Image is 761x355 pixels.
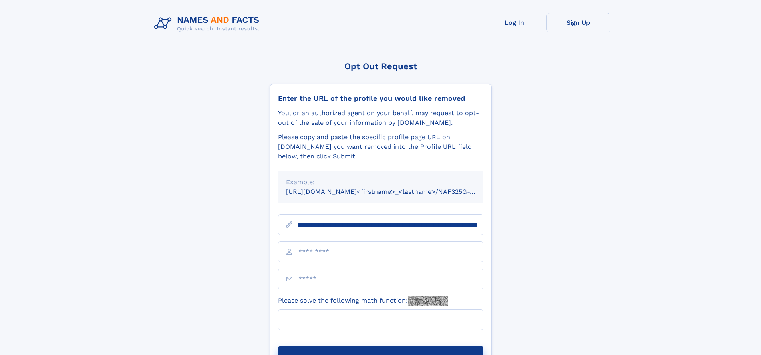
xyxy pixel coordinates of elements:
[286,188,499,195] small: [URL][DOMAIN_NAME]<firstname>_<lastname>/NAF325G-xxxxxxxx
[483,13,546,32] a: Log In
[286,177,475,187] div: Example:
[270,61,492,71] div: Opt Out Request
[546,13,610,32] a: Sign Up
[151,13,266,34] img: Logo Names and Facts
[278,296,448,306] label: Please solve the following math function:
[278,94,483,103] div: Enter the URL of the profile you would like removed
[278,108,483,128] div: You, or an authorized agent on your behalf, may request to opt-out of the sale of your informatio...
[278,132,483,161] div: Please copy and paste the specific profile page URL on [DOMAIN_NAME] you want removed into the Pr...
